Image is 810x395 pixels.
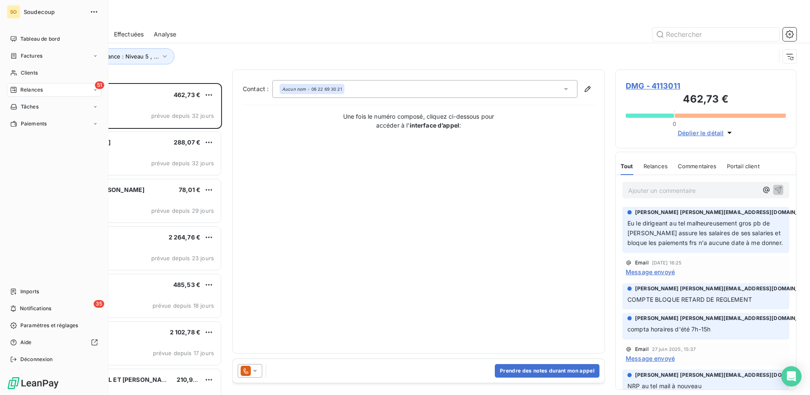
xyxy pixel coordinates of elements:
span: Niveau de relance : Niveau 5 , ... [72,53,159,60]
span: Aide [20,339,32,346]
em: Aucun nom [282,86,306,92]
span: 2 264,76 € [169,234,201,241]
span: compta horaires d'été 7h-15h [627,325,710,333]
span: prévue depuis 32 jours [151,160,214,167]
span: Notifications [20,305,51,312]
span: 2 102,78 € [170,328,201,336]
span: Relances [20,86,43,94]
button: Déplier le détail [675,128,737,138]
span: 51 [95,81,104,89]
span: SAS PILET METAL ET [PERSON_NAME] [60,376,173,383]
span: prévue depuis 29 jours [151,207,214,214]
span: Analyse [154,30,176,39]
span: Tableau de bord [20,35,60,43]
span: 27 juin 2025, 15:37 [652,347,696,352]
span: prévue depuis 17 jours [153,350,214,356]
span: prévue depuis 23 jours [151,255,214,261]
button: Prendre des notes durant mon appel [495,364,599,378]
span: 485,53 € [173,281,200,288]
h3: 462,73 € [626,92,786,108]
span: Portail client [727,163,760,170]
span: Effectuées [114,30,144,39]
span: Déplier le détail [678,128,724,137]
span: Imports [20,288,39,295]
a: Aide [7,336,101,349]
span: 462,73 € [174,91,200,98]
div: SO [7,5,20,19]
strong: interface d’appel [410,122,460,129]
span: prévue depuis 32 jours [151,112,214,119]
span: NRP au tel mail à nouveau [627,382,702,389]
span: [DATE] 16:25 [652,260,682,265]
button: Niveau de relance : Niveau 5 , ... [60,48,175,64]
div: - 06 22 69 30 21 [282,86,342,92]
span: Paiements [21,120,47,128]
span: Eu le dirigeant au tel malheureusement gros pb de [PERSON_NAME] assure les salaires de ses salari... [627,220,783,246]
div: Open Intercom Messenger [781,366,802,387]
span: Commentaires [678,163,717,170]
span: Factures [21,52,42,60]
span: DMG - 4113011 [626,80,786,92]
span: Clients [21,69,38,77]
span: Déconnexion [20,356,53,363]
span: Paramètres et réglages [20,322,78,329]
input: Rechercher [652,28,779,41]
span: 0 [673,120,676,127]
span: 35 [94,300,104,308]
div: grid [41,83,222,395]
p: Une fois le numéro composé, cliquez ci-dessous pour accéder à l’ : [334,112,503,130]
span: prévue depuis 18 jours [153,302,214,309]
span: Message envoyé [626,267,675,276]
span: Tout [621,163,633,170]
span: Email [635,347,649,352]
span: 288,07 € [174,139,200,146]
span: COMPTE BLOQUE RETARD DE REGLEMENT [627,296,752,303]
label: Contact : [243,85,272,93]
span: Message envoyé [626,354,675,363]
span: Soudecoup [24,8,85,15]
span: Tâches [21,103,39,111]
span: Relances [644,163,668,170]
span: 78,01 € [179,186,200,193]
img: Logo LeanPay [7,376,59,390]
span: Email [635,260,649,265]
span: 210,91 € [177,376,201,383]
